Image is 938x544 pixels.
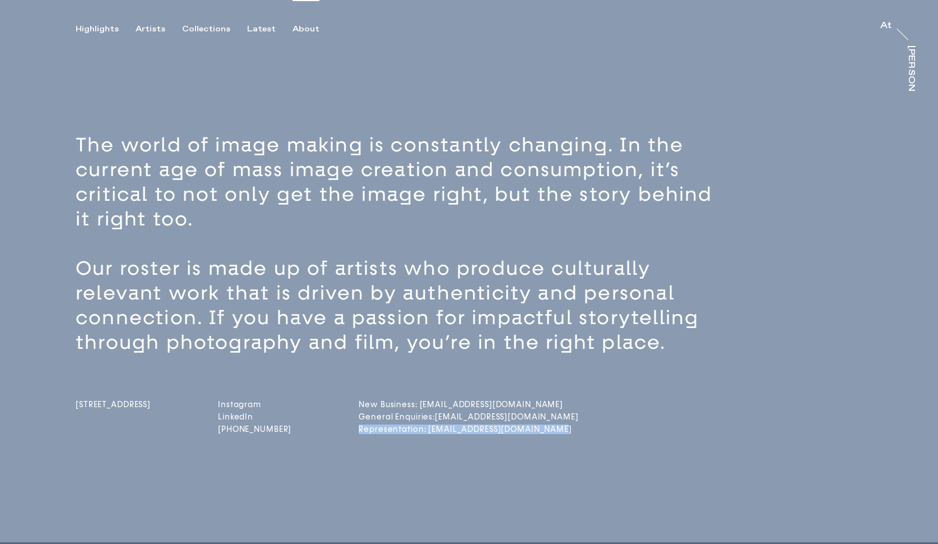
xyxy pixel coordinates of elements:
[247,24,276,34] div: Latest
[904,45,916,91] a: [PERSON_NAME]
[76,400,151,409] span: [STREET_ADDRESS]
[880,21,891,33] a: At
[292,24,336,34] button: About
[76,24,119,34] div: Highlights
[247,24,292,34] button: Latest
[907,45,916,132] div: [PERSON_NAME]
[218,400,291,409] a: Instagram
[359,412,447,422] a: General Enquiries:[EMAIL_ADDRESS][DOMAIN_NAME]
[218,425,291,434] a: [PHONE_NUMBER]
[76,400,151,437] a: [STREET_ADDRESS]
[359,400,447,409] a: New Business: [EMAIL_ADDRESS][DOMAIN_NAME]
[292,24,319,34] div: About
[359,425,447,434] a: Representation: [EMAIL_ADDRESS][DOMAIN_NAME]
[76,256,736,355] p: Our roster is made up of artists who produce culturally relevant work that is driven by authentic...
[136,24,182,34] button: Artists
[76,24,136,34] button: Highlights
[182,24,230,34] div: Collections
[182,24,247,34] button: Collections
[218,412,291,422] a: LinkedIn
[136,24,165,34] div: Artists
[76,133,736,232] p: The world of image making is constantly changing. In the current age of mass image creation and c...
